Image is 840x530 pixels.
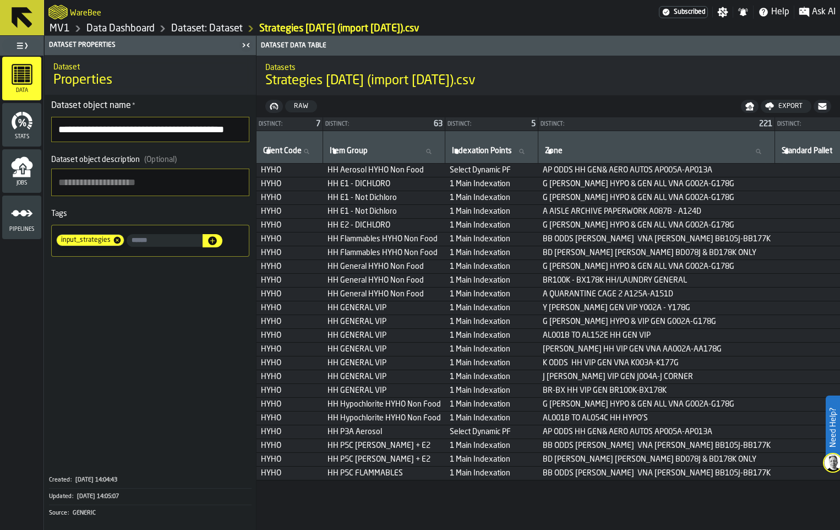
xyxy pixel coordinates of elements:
[49,505,252,521] div: KeyValueItem-Source
[261,276,319,285] span: HYHO
[450,441,534,450] span: 1 Main Indexation
[659,6,708,18] a: link-to-/wh/i/3ccf57d1-1e0c-4a81-a3bb-c2011c5f0d50/settings/billing
[265,61,831,72] h2: Sub Title
[328,386,441,395] span: HH GENERAL VIP
[203,234,222,247] button: button-
[51,155,249,164] div: Dataset object description
[774,102,807,110] div: Export
[543,428,771,436] span: AP ODDS HH GEN& AERO AUTOS AP005A-AP013A
[659,6,708,18] div: Menu Subscription
[450,276,534,285] span: 1 Main Indexation
[45,55,256,95] div: title-Properties
[328,248,441,257] span: HH Flammables HYHO Non Food
[51,169,249,196] textarea: Dataset object description(Optional)
[259,42,838,50] div: Dataset Data Table
[543,276,771,285] span: BR100K - BX178K HH/LAUNDRY GENERAL
[261,290,319,299] span: HYHO
[328,262,441,271] span: HH General HYHO Non Food
[261,359,319,367] span: HYHO
[328,345,441,354] span: HH GENERAL VIP
[70,7,101,18] h2: Sub Title
[49,493,76,500] div: Updated
[316,120,320,128] span: 7
[754,6,794,19] label: button-toggle-Help
[53,61,247,72] h2: Sub Title
[543,345,771,354] span: [PERSON_NAME] HH VIP GEN VNA AA002A-AA178G
[328,290,441,299] span: HH General HYHO Non Food
[448,121,527,127] div: Distinct:
[450,317,534,326] span: 1 Main Indexation
[259,23,419,35] div: Strategies [DATE] (import [DATE]).csv
[445,117,538,131] div: StatList-item-Distinct:
[2,134,41,140] span: Stats
[450,193,534,202] span: 1 Main Indexation
[328,441,441,450] span: HH P5C [PERSON_NAME] + E2
[543,455,771,464] span: BD [PERSON_NAME] [PERSON_NAME] BD078J & BD178K ONLY
[49,472,252,488] button: Created:[DATE] 14:04:43
[450,304,534,312] span: 1 Main Indexation
[285,100,317,112] button: button-Raw
[2,57,41,101] li: menu Data
[450,455,534,464] span: 1 Main Indexation
[543,372,771,381] span: J [PERSON_NAME] VIP GEN J004A-J CORNER
[49,477,74,484] div: Created
[545,147,563,155] span: label
[543,262,771,271] span: G [PERSON_NAME] HYPO & GEN ALL VNA G002A-G178G
[450,144,533,159] input: label
[261,317,319,326] span: HYHO
[261,262,319,271] span: HYHO
[543,166,771,175] span: AP ODDS HH GEN& AERO AUTOS AP005A-AP013A
[543,400,771,409] span: G [PERSON_NAME] HYPO & GEN ALL VNA G002A-G178G
[261,304,319,312] span: HYHO
[328,221,441,230] span: HH E2 - DICHLORO
[238,39,254,52] label: button-toggle-Close me
[741,100,759,113] button: button-
[543,221,771,230] span: G [PERSON_NAME] HYPO & GEN ALL VNA G002A-G178G
[452,147,512,155] span: label
[132,102,135,110] span: Required
[57,236,113,244] span: input_strategies
[450,262,534,271] span: 1 Main Indexation
[328,166,441,175] span: HH Aerosol HYHO Non Food
[450,180,534,188] span: 1 Main Indexation
[814,100,831,113] button: button-
[450,290,534,299] span: 1 Main Indexation
[827,397,839,458] label: Need Help?
[543,414,771,423] span: AL001B TO AL054C HH HYPO'S
[328,331,441,340] span: HH GENERAL VIP
[543,469,771,478] span: BB ODDS [PERSON_NAME] VNA [PERSON_NAME] BB105J-BB177K
[328,372,441,381] span: HH GENERAL VIP
[330,147,368,155] span: label
[531,120,536,128] span: 5
[53,72,112,89] span: Properties
[2,196,41,240] li: menu Pipelines
[127,234,203,247] label: input-value-
[538,117,774,131] div: StatList-item-Distinct:
[261,345,319,354] span: HYHO
[49,488,252,505] div: KeyValueItem-Updated
[259,121,312,127] div: Distinct:
[328,400,441,409] span: HH Hypochlorite HYHO Non Food
[543,304,771,312] span: Y [PERSON_NAME] GEN VIP Y002A - Y178G
[75,477,117,484] span: [DATE] 14:04:43
[794,6,840,19] label: button-toggle-Ask AI
[51,99,249,112] div: Dataset object name
[328,359,441,367] span: HH GENERAL VIP
[51,99,249,142] label: button-toolbar-Dataset object name
[2,88,41,94] span: Data
[761,100,811,113] button: button-Export
[261,144,318,159] input: label
[73,510,96,517] span: GENERIC
[328,428,441,436] span: HH P3A Aerosol
[759,120,772,128] span: 221
[50,23,70,35] a: link-to-/wh/i/3ccf57d1-1e0c-4a81-a3bb-c2011c5f0d50
[51,209,249,218] div: Tags
[257,56,840,95] div: title-Strategies 31.07.2025 (import 04.08.25).csv
[450,331,534,340] span: 1 Main Indexation
[127,234,203,247] input: input-value- input-value-
[261,441,319,450] span: HYHO
[261,414,319,423] span: HYHO
[47,41,238,49] div: Dataset Properties
[261,221,319,230] span: HYHO
[2,180,41,186] span: Jobs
